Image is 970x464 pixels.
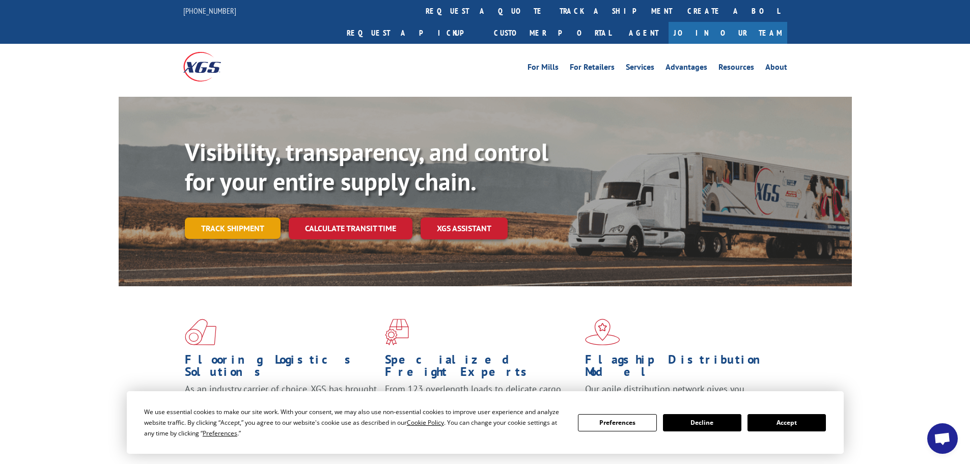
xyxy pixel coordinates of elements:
a: Request a pickup [339,22,486,44]
button: Accept [747,414,826,431]
h1: Specialized Freight Experts [385,353,577,383]
h1: Flooring Logistics Solutions [185,353,377,383]
div: We use essential cookies to make our site work. With your consent, we may also use non-essential ... [144,406,566,439]
a: Resources [718,63,754,74]
a: Join Our Team [669,22,787,44]
a: XGS ASSISTANT [421,217,508,239]
button: Decline [663,414,741,431]
a: Customer Portal [486,22,619,44]
a: About [765,63,787,74]
a: Track shipment [185,217,281,239]
b: Visibility, transparency, and control for your entire supply chain. [185,136,548,197]
a: Advantages [666,63,707,74]
h1: Flagship Distribution Model [585,353,778,383]
span: Preferences [203,429,237,438]
p: From 123 overlength loads to delicate cargo, our experienced staff knows the best way to move you... [385,383,577,428]
a: Services [626,63,654,74]
a: Agent [619,22,669,44]
a: For Mills [528,63,559,74]
img: xgs-icon-flagship-distribution-model-red [585,319,620,345]
img: xgs-icon-focused-on-flooring-red [385,319,409,345]
button: Preferences [578,414,656,431]
a: [PHONE_NUMBER] [183,6,236,16]
span: Cookie Policy [407,418,444,427]
span: As an industry carrier of choice, XGS has brought innovation and dedication to flooring logistics... [185,383,377,419]
div: Cookie Consent Prompt [127,391,844,454]
img: xgs-icon-total-supply-chain-intelligence-red [185,319,216,345]
a: For Retailers [570,63,615,74]
span: Our agile distribution network gives you nationwide inventory management on demand. [585,383,772,407]
div: Open chat [927,423,958,454]
a: Calculate transit time [289,217,412,239]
